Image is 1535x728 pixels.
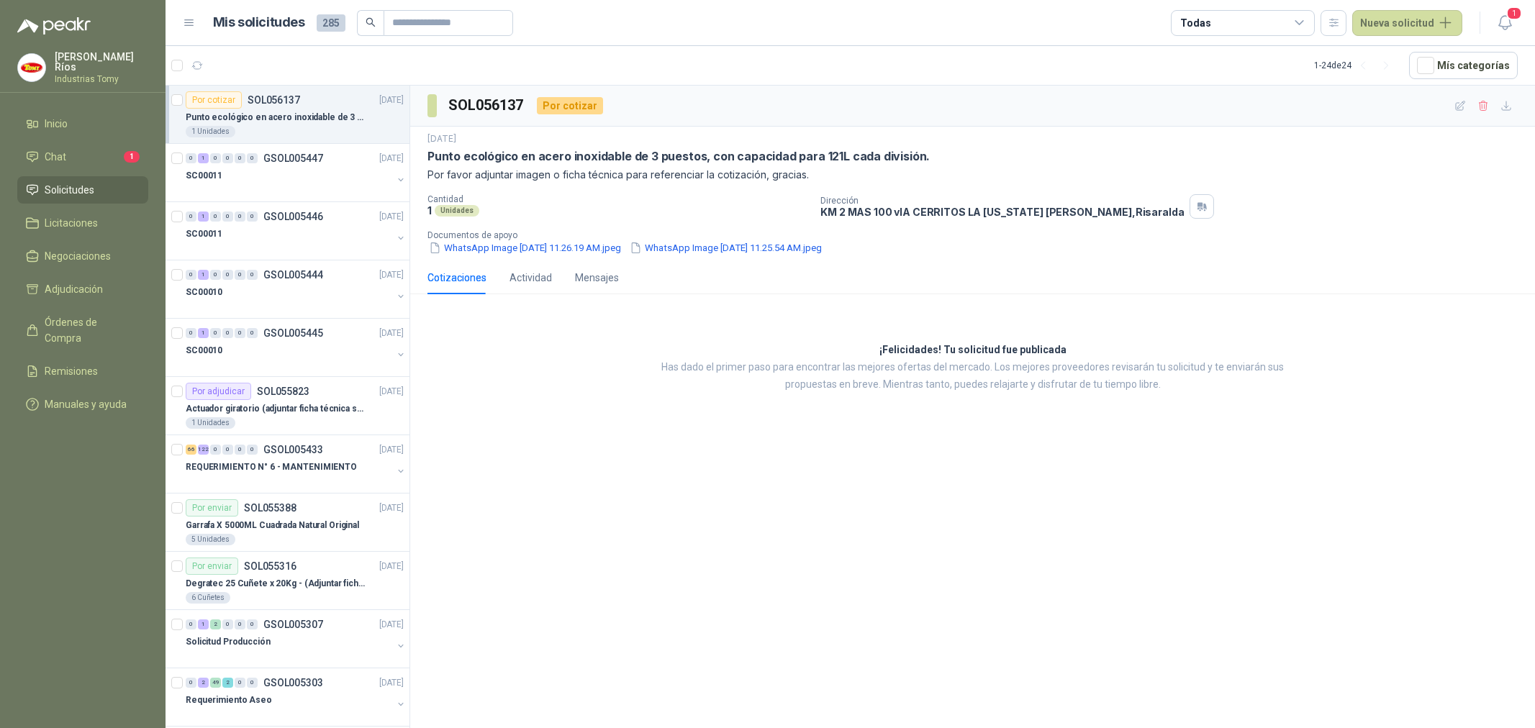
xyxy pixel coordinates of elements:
p: [DATE] [379,618,404,632]
p: [DATE] [379,443,404,457]
div: 2 [210,619,221,629]
img: Company Logo [18,54,45,81]
span: Adjudicación [45,281,103,297]
a: Solicitudes [17,176,148,204]
p: SOL055316 [244,561,296,571]
p: [DATE] [379,268,404,282]
div: 1 [198,211,209,222]
p: Punto ecológico en acero inoxidable de 3 puestos, con capacidad para 121L cada división. [427,149,930,164]
div: Cotizaciones [427,270,486,286]
button: 1 [1492,10,1518,36]
div: 66 [186,445,196,455]
div: 0 [222,153,233,163]
p: [DATE] [427,132,456,146]
p: Industrias Tomy [55,75,148,83]
div: 2 [222,678,233,688]
div: 0 [210,153,221,163]
p: SOL055388 [244,503,296,513]
a: Inicio [17,110,148,137]
div: 0 [235,153,245,163]
div: 0 [222,211,233,222]
a: 0 1 2 0 0 0 GSOL005307[DATE] Solicitud Producción [186,616,407,662]
div: Actividad [510,270,552,286]
div: 122 [198,445,209,455]
div: 0 [186,678,196,688]
div: 0 [222,445,233,455]
div: 0 [222,619,233,629]
p: [DATE] [379,385,404,399]
p: [DATE] [379,501,404,515]
div: 0 [235,270,245,280]
h3: ¡Felicidades! Tu solicitud fue publicada [879,342,1067,359]
span: 1 [124,151,140,163]
img: Logo peakr [17,17,91,35]
p: SC00011 [186,227,222,241]
p: GSOL005447 [263,153,323,163]
a: Por adjudicarSOL055823[DATE] Actuador giratorio (adjuntar ficha técnica si es diferente a festo)1... [166,377,409,435]
span: Remisiones [45,363,98,379]
h1: Mis solicitudes [213,12,305,33]
p: REQUERIMIENTO N° 6 - MANTENIMIENTO [186,460,357,474]
p: [DATE] [379,152,404,165]
div: Por adjudicar [186,383,251,400]
p: GSOL005444 [263,270,323,280]
p: SC00010 [186,286,222,299]
div: 0 [247,211,258,222]
span: Órdenes de Compra [45,314,135,346]
div: 0 [222,328,233,338]
a: 0 1 0 0 0 0 GSOL005444[DATE] SC00010 [186,266,407,312]
p: Solicitud Producción [186,635,271,649]
h3: SOL056137 [448,94,525,117]
p: Dirección [820,196,1184,206]
a: Por cotizarSOL056137[DATE] Punto ecológico en acero inoxidable de 3 puestos, con capacidad para 1... [166,86,409,144]
div: 2 [198,678,209,688]
div: 0 [210,328,221,338]
div: Unidades [435,205,479,217]
div: 0 [247,270,258,280]
p: KM 2 MAS 100 vIA CERRITOS LA [US_STATE] [PERSON_NAME] , Risaralda [820,206,1184,218]
button: WhatsApp Image [DATE] 11.25.54 AM.jpeg [628,240,823,255]
div: 0 [210,445,221,455]
p: [DATE] [379,327,404,340]
p: Cantidad [427,194,809,204]
a: 0 1 0 0 0 0 GSOL005445[DATE] SC00010 [186,324,407,370]
a: Remisiones [17,358,148,385]
div: 0 [247,619,258,629]
div: 1 Unidades [186,126,235,137]
div: 0 [247,328,258,338]
p: Has dado el primer paso para encontrar las mejores ofertas del mercado. Los mejores proveedores r... [642,359,1304,393]
div: 0 [210,270,221,280]
a: 0 1 0 0 0 0 GSOL005446[DATE] SC00011 [186,208,407,254]
p: Documentos de apoyo [427,230,1529,240]
div: 0 [235,211,245,222]
div: Por cotizar [537,97,603,114]
p: [DATE] [379,676,404,690]
a: Por enviarSOL055316[DATE] Degratec 25 Cuñete x 20Kg - (Adjuntar ficha técnica)6 Cuñetes [166,552,409,610]
div: 0 [235,328,245,338]
div: 0 [247,678,258,688]
div: 49 [210,678,221,688]
a: 66 122 0 0 0 0 GSOL005433[DATE] REQUERIMIENTO N° 6 - MANTENIMIENTO [186,441,407,487]
span: 285 [317,14,345,32]
div: Mensajes [575,270,619,286]
p: GSOL005445 [263,328,323,338]
p: SC00011 [186,169,222,183]
p: GSOL005307 [263,619,323,629]
p: SOL056137 [248,95,300,105]
span: Licitaciones [45,215,98,231]
div: 0 [235,678,245,688]
span: Chat [45,149,66,165]
a: 0 1 0 0 0 0 GSOL005447[DATE] SC00011 [186,150,407,196]
a: Órdenes de Compra [17,309,148,352]
span: 1 [1506,6,1522,20]
p: Por favor adjuntar imagen o ficha técnica para referenciar la cotización, gracias. [427,167,1518,183]
div: 1 - 24 de 24 [1314,54,1398,77]
p: GSOL005433 [263,445,323,455]
div: 0 [186,619,196,629]
button: Nueva solicitud [1352,10,1462,36]
div: 0 [235,619,245,629]
p: Actuador giratorio (adjuntar ficha técnica si es diferente a festo) [186,402,365,416]
div: Por enviar [186,499,238,517]
div: 1 [198,153,209,163]
div: 0 [186,328,196,338]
